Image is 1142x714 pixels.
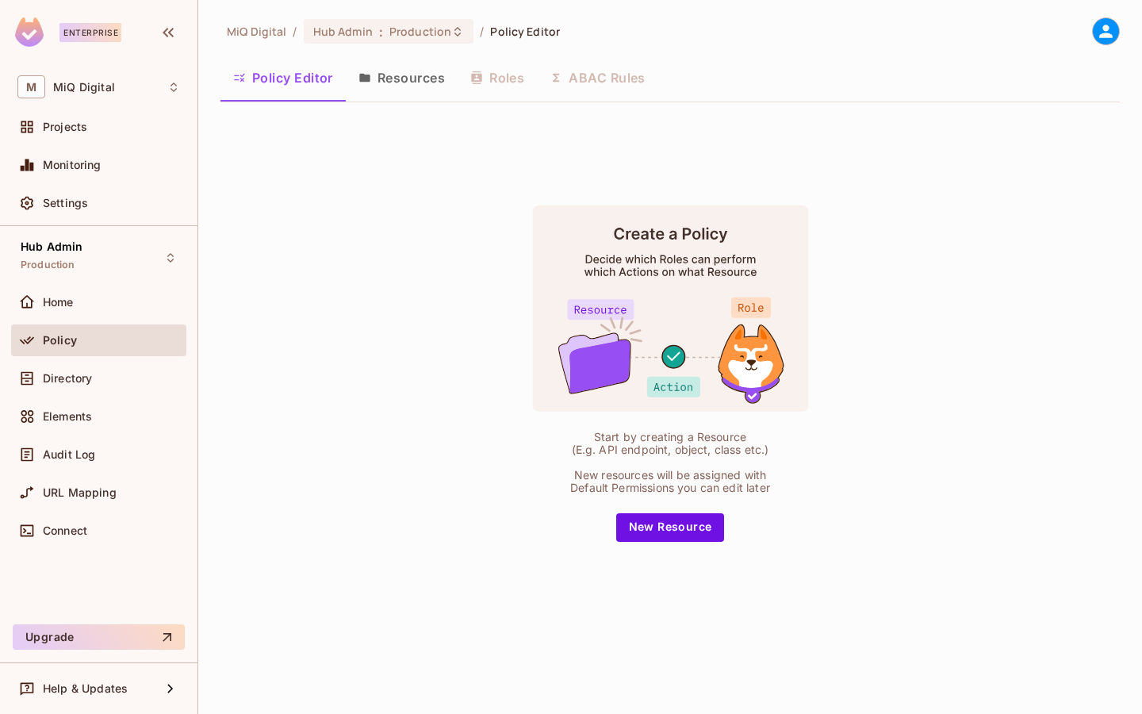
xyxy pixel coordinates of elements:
[490,24,560,39] span: Policy Editor
[15,17,44,47] img: SReyMgAAAABJRU5ErkJggg==
[480,24,484,39] li: /
[21,259,75,271] span: Production
[43,296,74,309] span: Home
[346,58,458,98] button: Resources
[43,121,87,133] span: Projects
[227,24,286,39] span: the active workspace
[43,524,87,537] span: Connect
[53,81,115,94] span: Workspace: MiQ Digital
[43,448,95,461] span: Audit Log
[43,682,128,695] span: Help & Updates
[13,624,185,650] button: Upgrade
[293,24,297,39] li: /
[17,75,45,98] span: M
[43,372,92,385] span: Directory
[563,469,777,494] div: New resources will be assigned with Default Permissions you can edit later
[616,513,725,542] button: New Resource
[43,197,88,209] span: Settings
[43,159,102,171] span: Monitoring
[313,24,373,39] span: Hub Admin
[43,486,117,499] span: URL Mapping
[389,24,451,39] span: Production
[220,58,346,98] button: Policy Editor
[21,240,82,253] span: Hub Admin
[43,410,92,423] span: Elements
[43,334,77,347] span: Policy
[563,431,777,456] div: Start by creating a Resource (E.g. API endpoint, object, class etc.)
[59,23,121,42] div: Enterprise
[378,25,384,38] span: :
